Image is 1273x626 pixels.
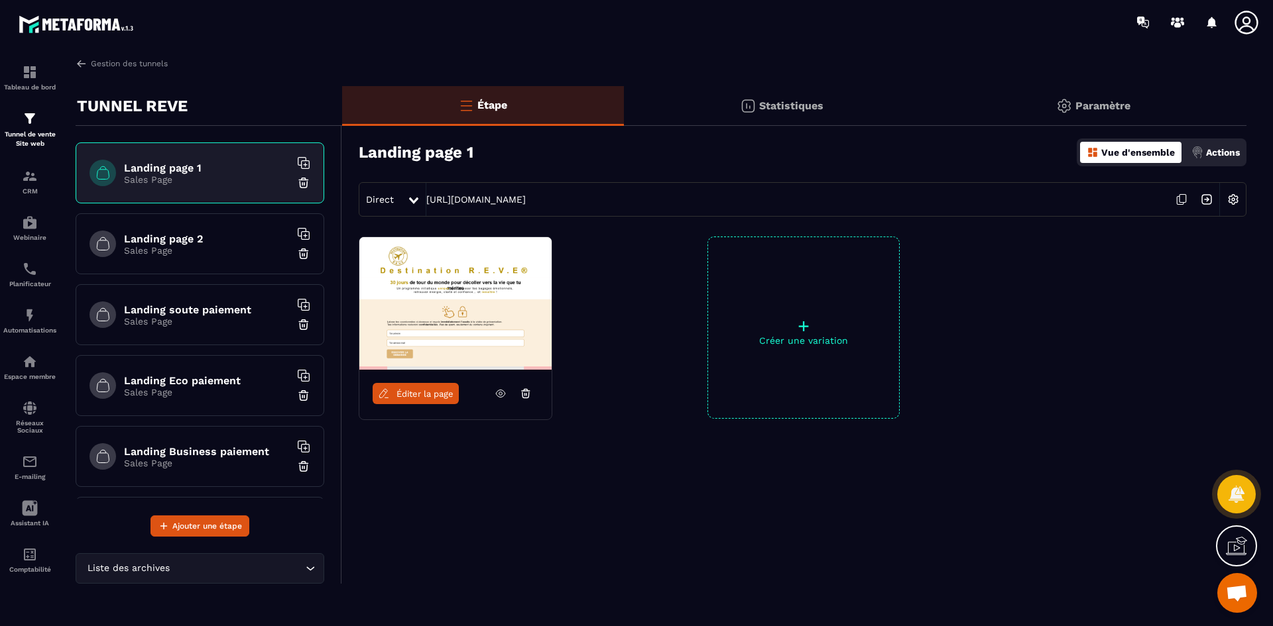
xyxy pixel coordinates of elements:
span: Direct [366,194,394,205]
img: arrow [76,58,88,70]
p: Assistant IA [3,519,56,527]
img: trash [297,460,310,473]
p: Espace membre [3,373,56,380]
img: automations [22,215,38,231]
a: emailemailE-mailing [3,444,56,490]
img: arrow-next.bcc2205e.svg [1194,187,1219,212]
img: formation [22,168,38,184]
a: formationformationTunnel de vente Site web [3,101,56,158]
p: Étape [477,99,507,111]
img: stats.20deebd0.svg [740,98,756,114]
p: TUNNEL REVE [77,93,188,119]
a: schedulerschedulerPlanificateur [3,251,56,297]
p: Comptabilité [3,566,56,573]
img: trash [297,318,310,331]
a: Assistant IA [3,490,56,537]
img: trash [297,389,310,402]
a: accountantaccountantComptabilité [3,537,56,583]
span: Liste des archives [84,561,172,576]
p: Sales Page [124,458,290,468]
a: social-networksocial-networkRéseaux Sociaux [3,390,56,444]
p: Sales Page [124,316,290,327]
img: trash [297,176,310,189]
p: Automatisations [3,327,56,334]
input: Search for option [172,561,302,576]
img: setting-gr.5f69749f.svg [1056,98,1072,114]
a: Éditer la page [373,383,459,404]
img: dashboard-orange.40269519.svg [1087,146,1099,158]
img: actions.d6e523a2.png [1191,146,1203,158]
a: Gestion des tunnels [76,58,168,70]
h6: Landing Eco paiement [124,374,290,387]
a: automationsautomationsEspace membre [3,344,56,390]
img: formation [22,64,38,80]
img: bars-o.4a397970.svg [458,97,474,113]
img: setting-w.858f3a88.svg [1221,187,1246,212]
span: Éditer la page [396,389,454,399]
p: Vue d'ensemble [1101,147,1175,158]
p: Tunnel de vente Site web [3,130,56,148]
p: Créer une variation [708,335,899,346]
div: Search for option [76,553,324,584]
p: E-mailing [3,473,56,480]
img: scheduler [22,261,38,277]
img: trash [297,247,310,260]
h6: Landing soute paiement [124,303,290,316]
h3: Landing page 1 [359,143,473,162]
p: Tableau de bord [3,83,56,91]
p: Webinaire [3,234,56,241]
h6: Landing Business paiement [124,445,290,458]
a: automationsautomationsAutomatisations [3,297,56,344]
p: Sales Page [124,245,290,256]
p: Statistiques [759,99,823,112]
span: Ajouter une étape [172,519,242,533]
h6: Landing page 1 [124,162,290,174]
p: Sales Page [124,174,290,185]
a: formationformationTableau de bord [3,54,56,101]
a: formationformationCRM [3,158,56,205]
p: Paramètre [1075,99,1130,112]
a: automationsautomationsWebinaire [3,205,56,251]
p: Planificateur [3,280,56,287]
img: accountant [22,547,38,562]
img: formation [22,111,38,127]
img: automations [22,307,38,323]
a: [URL][DOMAIN_NAME] [426,194,526,205]
div: Ouvrir le chat [1217,573,1257,613]
img: logo [19,12,138,36]
h6: Landing page 2 [124,233,290,245]
button: Ajouter une étape [151,515,249,537]
p: Sales Page [124,387,290,397]
p: Réseaux Sociaux [3,419,56,434]
img: email [22,454,38,470]
img: social-network [22,400,38,416]
img: automations [22,354,38,370]
img: image [359,237,552,370]
p: Actions [1206,147,1240,158]
p: CRM [3,187,56,195]
p: + [708,317,899,335]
